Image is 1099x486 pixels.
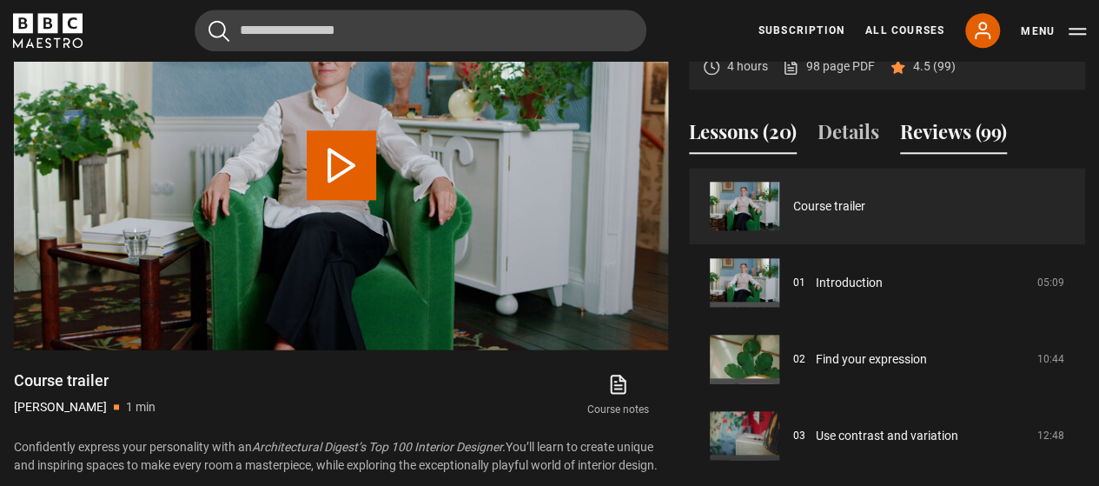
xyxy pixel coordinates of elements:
[14,370,156,391] h1: Course trailer
[689,117,797,154] button: Lessons (20)
[816,427,958,445] a: Use contrast and variation
[14,438,668,475] p: Confidently express your personality with an You’ll learn to create unique and inspiring spaces t...
[209,20,229,42] button: Submit the search query
[14,398,107,416] p: [PERSON_NAME]
[900,117,1007,154] button: Reviews (99)
[126,398,156,416] p: 1 min
[307,130,376,200] button: Play Video
[865,23,944,38] a: All Courses
[758,23,844,38] a: Subscription
[818,117,879,154] button: Details
[13,13,83,48] svg: BBC Maestro
[1021,23,1086,40] button: Toggle navigation
[782,57,875,76] a: 98 page PDF
[793,197,865,216] a: Course trailer
[195,10,646,51] input: Search
[913,57,956,76] p: 4.5 (99)
[816,274,883,292] a: Introduction
[252,440,506,454] i: Architectural Digest’s Top 100 Interior Designer.
[569,370,668,421] a: Course notes
[816,350,927,369] a: Find your expression
[727,57,768,76] p: 4 hours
